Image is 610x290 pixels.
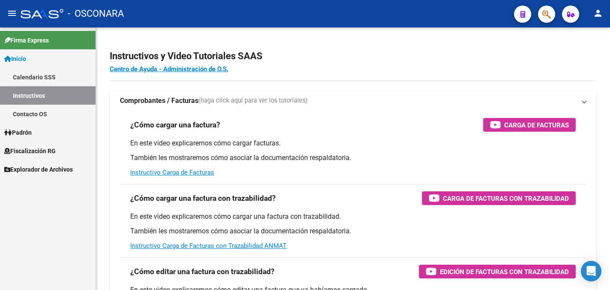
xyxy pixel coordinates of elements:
h3: ¿Cómo cargar una factura? [130,119,220,131]
span: Firma Express [4,36,49,45]
h3: ¿Cómo cargar una factura con trazabilidad? [130,192,276,204]
span: Explorador de Archivos [4,165,73,174]
button: Carga de Facturas [483,118,576,132]
p: En este video explicaremos cómo cargar facturas. [130,139,576,148]
span: Carga de Facturas con Trazabilidad [443,193,569,204]
mat-expansion-panel-header: Comprobantes / Facturas(haga click aquí para ver los tutoriales) [110,91,596,111]
p: También les mostraremos cómo asociar la documentación respaldatoria. [130,153,576,163]
span: Fiscalización RG [4,146,56,156]
h3: ¿Cómo editar una factura con trazabilidad? [130,266,275,278]
span: - OSCONARA [68,4,124,23]
p: En este video explicaremos cómo cargar una factura con trazabilidad. [130,212,576,221]
h2: Instructivos y Video Tutoriales SAAS [110,48,596,64]
button: Edición de Facturas con Trazabilidad [419,265,576,278]
span: Inicio [4,54,26,63]
mat-icon: menu [7,8,17,18]
a: Instructivo Carga de Facturas [130,169,214,176]
strong: Comprobantes / Facturas [120,96,198,106]
p: También les mostraremos cómo asociar la documentación respaldatoria. [130,227,576,236]
span: Carga de Facturas [504,120,569,130]
mat-icon: person [593,8,603,18]
a: Centro de Ayuda - Administración de O.S. [110,65,228,73]
button: Carga de Facturas con Trazabilidad [422,191,576,205]
div: Open Intercom Messenger [581,261,601,281]
span: (haga click aquí para ver los tutoriales) [198,96,308,106]
a: Instructivo Carga de Facturas con Trazabilidad ANMAT [130,242,287,250]
span: Padrón [4,128,32,137]
span: Edición de Facturas con Trazabilidad [440,266,569,277]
